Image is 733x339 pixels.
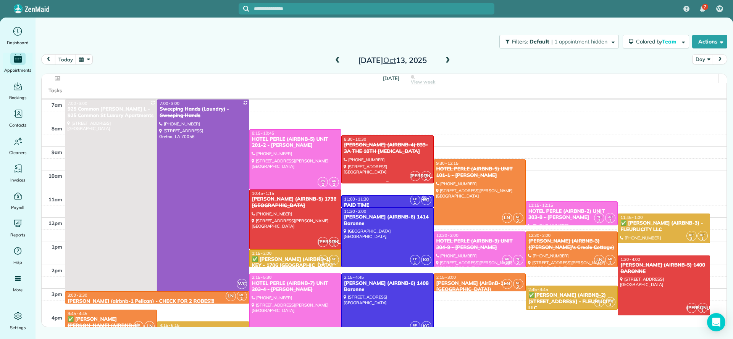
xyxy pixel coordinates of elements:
[530,38,550,45] span: Default
[717,6,722,12] span: VF
[332,179,336,183] span: AR
[3,190,32,211] a: Payroll
[528,287,548,292] span: 2:45 - 3:45
[345,56,440,64] h2: [DATE] 13, 2025
[243,6,249,12] svg: Focus search
[55,54,76,64] button: today
[623,35,689,48] button: Colored byTeam
[9,94,27,101] span: Bookings
[597,215,601,219] span: YG
[10,324,26,331] span: Settings
[3,310,32,331] a: Settings
[436,280,523,293] div: [PERSON_NAME] (AirBnB-1 - [GEOGRAPHIC_DATA])
[318,237,328,247] span: [PERSON_NAME]
[344,202,431,209] div: PAID TIME
[252,136,339,149] div: HOTEL PERLE (AIRBNB-5) UNIT 201-2 - [PERSON_NAME]
[48,220,62,226] span: 12pm
[608,299,613,303] span: KP
[605,301,615,308] small: 3
[692,35,727,48] button: Actions
[608,215,613,219] span: AR
[516,281,520,285] span: ML
[551,38,607,45] span: | 1 appointment hidden
[68,101,87,106] span: 7:00 - 3:00
[52,102,62,108] span: 7am
[10,231,26,239] span: Reports
[513,217,523,225] small: 2
[252,191,274,196] span: 10:45 - 1:15
[52,267,62,273] span: 2pm
[13,259,23,266] span: Help
[136,323,141,327] span: ML
[499,35,618,48] button: Filters: Default | 1 appointment hidden
[344,137,366,142] span: 8:30 - 10:30
[226,291,236,301] span: LN
[597,299,602,303] span: KP
[252,251,272,256] span: 1:15 - 2:00
[9,149,26,156] span: Cleaners
[700,233,705,237] span: KP
[410,171,420,181] span: [PERSON_NAME]
[144,321,155,331] span: LN
[52,244,62,250] span: 1pm
[528,233,551,238] span: 12:30 - 2:00
[252,130,274,136] span: 8:15 - 10:45
[605,259,615,267] small: 2
[344,209,366,214] span: 11:30 - 2:00
[3,245,32,266] a: Help
[11,204,25,211] span: Payroll
[496,35,618,48] a: Filters: Default | 1 appointment hidden
[239,293,244,297] span: ML
[3,135,32,156] a: Cleaners
[52,315,62,321] span: 4pm
[318,259,328,267] small: 3
[436,233,459,238] span: 12:30 - 2:00
[67,298,247,305] div: [PERSON_NAME] (airbnb-1 Pelican) - CHECK FOR 2 ROBES!!!
[52,291,62,297] span: 3pm
[410,199,420,206] small: 1
[160,323,179,328] span: 4:15 - 6:15
[321,179,325,183] span: YG
[528,208,615,221] div: HOTEL PERLE (AIRBNB-2) UNIT 303-8 - [PERSON_NAME]
[48,173,62,179] span: 10am
[237,279,247,289] span: WC
[502,213,512,223] span: LN
[239,6,249,12] button: Focus search
[10,176,26,184] span: Invoices
[594,301,604,308] small: 1
[686,303,697,313] span: [PERSON_NAME]
[421,175,431,182] small: 1
[620,257,640,262] span: 1:30 - 4:00
[698,235,707,243] small: 1
[410,259,420,267] small: 1
[3,80,32,101] a: Bookings
[620,262,707,275] div: [PERSON_NAME] (AIRBNB-5) 1400 BARONNE
[410,325,420,333] small: 1
[329,181,339,188] small: 2
[594,255,604,265] span: LN
[318,181,328,188] small: 2
[4,66,32,74] span: Appointments
[68,311,87,316] span: 3:45 - 4:45
[344,280,431,293] div: [PERSON_NAME] (AIRBNB-6) 1408 Baronne
[9,121,26,129] span: Contacts
[67,106,155,119] div: 925 Common [PERSON_NAME] L - 925 Common St Luxury Apartments
[3,25,32,47] a: Dashboard
[252,275,272,280] span: 2:15 - 5:30
[424,173,428,177] span: CG
[502,259,512,267] small: 2
[662,38,678,45] span: Team
[48,87,62,93] span: Tasks
[160,101,179,106] span: 7:00 - 3:00
[605,217,615,225] small: 2
[344,142,431,155] div: [PERSON_NAME] (AIRBNB-4) 833-3A THE 10TH [MEDICAL_DATA]
[594,217,604,225] small: 2
[52,125,62,132] span: 8am
[704,4,706,10] span: 7
[698,307,707,315] small: 1
[252,196,339,209] div: [PERSON_NAME] (AIRBNB-5) 1736 [GEOGRAPHIC_DATA]
[528,292,615,312] div: ✅[PERSON_NAME] (AIRBNB-2) [STREET_ADDRESS] - FLEURLICITY LLC
[383,75,399,81] span: [DATE]
[436,161,459,166] span: 9:30 - 12:15
[707,313,725,331] div: Open Intercom Messenger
